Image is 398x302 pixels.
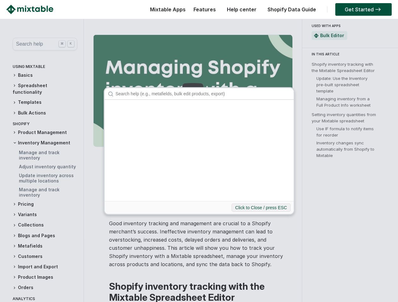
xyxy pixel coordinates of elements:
[232,204,290,212] button: Click to Close / press ESC
[335,3,392,16] a: Get Started
[224,6,260,13] a: Help center
[374,8,382,11] img: arrow-right.svg
[112,88,294,99] input: Search
[108,91,113,97] img: search
[147,5,186,17] div: Mixtable Apps
[6,5,53,14] img: Mixtable logo
[264,6,319,13] a: Shopify Data Guide
[190,6,219,13] a: Features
